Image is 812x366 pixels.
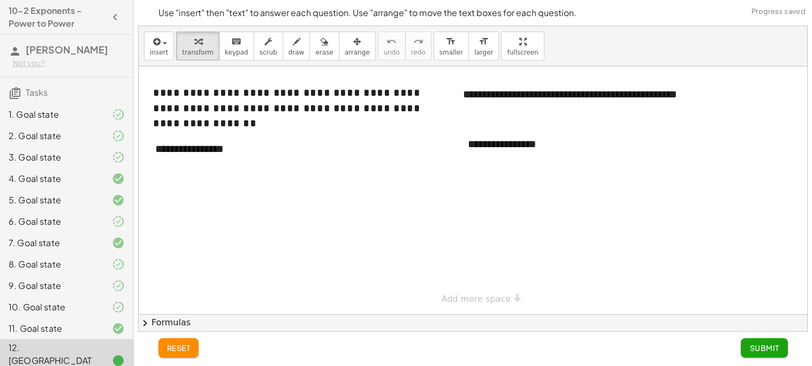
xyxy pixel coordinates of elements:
span: Progress saved [752,6,806,17]
i: keyboard [231,35,241,48]
i: redo [413,35,423,48]
button: keyboardkeypad [219,32,254,60]
span: chevron_right [139,317,151,330]
i: Task finished and part of it marked as correct. [112,215,125,228]
span: arrange [345,49,370,56]
button: reset [158,338,199,357]
button: chevron_rightFormulas [139,314,807,331]
div: 9. Goal state [9,279,95,292]
div: 3. Goal state [9,151,95,164]
button: fullscreen [501,32,544,60]
div: 5. Goal state [9,194,95,207]
div: 6. Goal state [9,215,95,228]
div: 7. Goal state [9,237,95,249]
button: insert [144,32,174,60]
i: Task finished and part of it marked as correct. [112,301,125,314]
span: smaller [439,49,463,56]
span: [PERSON_NAME] [26,43,108,56]
i: undo [386,35,397,48]
div: 10. Goal state [9,301,95,314]
span: draw [289,49,305,56]
span: insert [150,49,168,56]
span: Tasks [26,87,48,98]
div: 4. Goal state [9,172,95,185]
p: Use "insert" then "text" to answer each question. Use "arrange" to move the text boxes for each q... [158,6,788,19]
i: Task finished and correct. [112,194,125,207]
button: arrange [339,32,376,60]
i: Task finished and correct. [112,237,125,249]
button: format_sizesmaller [434,32,469,60]
div: Not you? [13,58,125,68]
h4: 10-2 Exponents - Power to Power [9,4,105,30]
i: format_size [446,35,456,48]
div: 1. Goal state [9,108,95,121]
i: Task finished and correct. [112,322,125,335]
span: transform [182,49,214,56]
i: Task finished and part of it marked as correct. [112,129,125,142]
button: transform [176,32,219,60]
i: format_size [479,35,489,48]
span: Add more space [442,294,511,304]
span: erase [315,49,333,56]
i: Task finished and part of it marked as correct. [112,279,125,292]
button: redoredo [405,32,431,60]
span: redo [411,49,426,56]
i: Task finished and part of it marked as correct. [112,108,125,121]
button: Submit [741,338,787,357]
span: reset [167,343,191,353]
button: draw [283,32,310,60]
span: Submit [749,343,779,353]
div: 11. Goal state [9,322,95,335]
div: 8. Goal state [9,258,95,271]
i: Task finished and part of it marked as correct. [112,151,125,164]
button: erase [309,32,339,60]
span: keypad [225,49,248,56]
button: format_sizelarger [468,32,499,60]
button: undoundo [378,32,406,60]
button: scrub [254,32,283,60]
i: Task finished and correct. [112,172,125,185]
i: Task finished and part of it marked as correct. [112,258,125,271]
span: undo [384,49,400,56]
span: larger [474,49,493,56]
span: scrub [260,49,277,56]
span: fullscreen [507,49,538,56]
div: 2. Goal state [9,129,95,142]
